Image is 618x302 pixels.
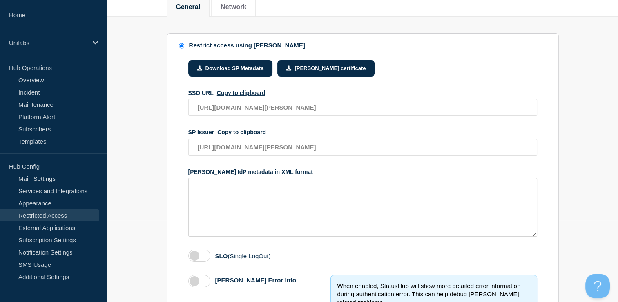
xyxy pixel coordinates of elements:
span: SP Issuer [188,129,214,135]
span: SSO URL [188,90,214,96]
button: SSO URL [217,90,265,96]
div: [PERSON_NAME] IdP metadata in XML format [188,169,537,175]
input: Restrict access using SAML [179,43,184,49]
button: Network [221,3,246,11]
iframe: Help Scout Beacon - Open [585,274,610,298]
button: Download SP Metadata [188,60,273,77]
button: SP Issuer [217,129,266,135]
label: SLO [215,252,271,259]
span: (Single LogOut) [228,252,270,259]
div: Restrict access using [PERSON_NAME] [189,42,305,49]
button: General [176,3,201,11]
button: [PERSON_NAME] certificate [277,60,375,77]
label: [PERSON_NAME] Error Info [215,277,296,287]
p: Unilabs [9,39,87,46]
